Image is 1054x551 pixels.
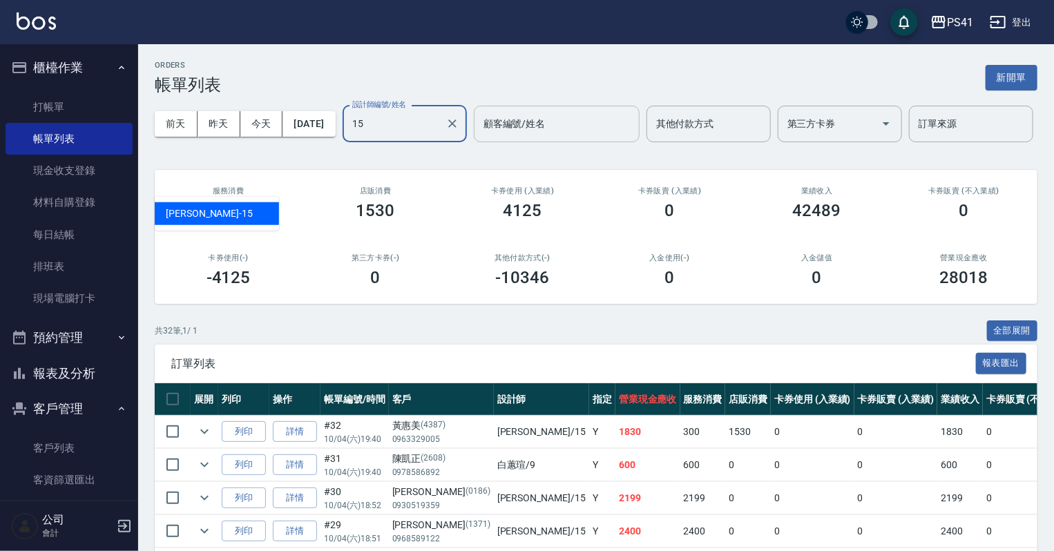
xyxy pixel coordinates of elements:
h2: 店販消費 [318,186,432,195]
h2: 卡券使用 (入業績) [466,186,579,195]
th: 操作 [269,383,320,416]
td: 0 [725,449,771,481]
td: #30 [320,482,389,514]
td: 600 [615,449,680,481]
button: 櫃檯作業 [6,50,133,86]
button: expand row [194,454,215,475]
td: [PERSON_NAME] /15 [494,416,589,448]
h3: 28018 [940,268,988,287]
td: 600 [937,449,983,481]
a: 詳情 [273,487,317,509]
td: 0 [725,482,771,514]
h2: 入金儲值 [760,253,874,262]
p: 會計 [42,527,113,539]
a: 客戶列表 [6,432,133,464]
div: 陳凱正 [392,452,490,466]
th: 設計師 [494,383,589,416]
td: 2400 [680,515,726,548]
th: 帳單編號/時間 [320,383,389,416]
h2: 卡券販賣 (不入業績) [907,186,1021,195]
span: [PERSON_NAME] -15 [166,206,253,221]
td: 2400 [615,515,680,548]
p: 0963329005 [392,433,490,445]
h2: 其他付款方式(-) [466,253,579,262]
td: 0 [771,515,854,548]
h3: 0 [812,268,822,287]
button: 全部展開 [987,320,1038,342]
button: save [890,8,918,36]
h2: 卡券販賣 (入業績) [613,186,727,195]
th: 指定 [589,383,615,416]
button: 前天 [155,111,198,137]
td: 1830 [615,416,680,448]
h3: 服務消費 [171,186,285,195]
td: 0 [725,515,771,548]
th: 卡券使用 (入業績) [771,383,854,416]
th: 業績收入 [937,383,983,416]
p: 10/04 (六) 19:40 [324,433,385,445]
p: (4387) [421,418,446,433]
td: #29 [320,515,389,548]
button: 今天 [240,111,283,137]
h3: 0 [665,201,675,220]
button: Open [875,113,897,135]
h5: 公司 [42,513,113,527]
p: 10/04 (六) 18:52 [324,499,385,512]
h3: -10346 [496,268,550,287]
button: 報表匯出 [976,353,1027,374]
td: #32 [320,416,389,448]
button: 列印 [222,521,266,542]
td: [PERSON_NAME] /15 [494,515,589,548]
td: 0 [771,449,854,481]
a: 客資篩選匯出 [6,464,133,496]
td: Y [589,416,615,448]
h2: 業績收入 [760,186,874,195]
a: 排班表 [6,251,133,282]
div: [PERSON_NAME] [392,518,490,532]
h2: ORDERS [155,61,221,70]
h3: 0 [371,268,381,287]
button: Clear [443,114,462,133]
td: 1830 [937,416,983,448]
button: 登出 [984,10,1037,35]
button: 列印 [222,454,266,476]
button: expand row [194,521,215,541]
td: 0 [771,416,854,448]
button: 列印 [222,487,266,509]
p: 0978586892 [392,466,490,478]
th: 服務消費 [680,383,726,416]
a: 卡券管理 [6,496,133,528]
td: 1530 [725,416,771,448]
button: PS41 [925,8,979,37]
a: 材料自購登錄 [6,186,133,218]
td: [PERSON_NAME] /15 [494,482,589,514]
td: 2199 [680,482,726,514]
button: 報表及分析 [6,356,133,391]
a: 報表匯出 [976,356,1027,369]
h3: 1530 [356,201,395,220]
button: expand row [194,421,215,442]
h2: 第三方卡券(-) [318,253,432,262]
p: 共 32 筆, 1 / 1 [155,325,198,337]
a: 詳情 [273,454,317,476]
h2: 卡券使用(-) [171,253,285,262]
p: 0930519359 [392,499,490,512]
td: 0 [854,482,938,514]
h2: 入金使用(-) [613,253,727,262]
button: 客戶管理 [6,391,133,427]
a: 新開單 [986,70,1037,84]
td: Y [589,515,615,548]
img: Logo [17,12,56,30]
p: 10/04 (六) 19:40 [324,466,385,478]
div: 黃惠美 [392,418,490,433]
h3: -4125 [207,268,251,287]
td: 600 [680,449,726,481]
th: 卡券販賣 (入業績) [854,383,938,416]
td: 2199 [615,482,680,514]
a: 帳單列表 [6,123,133,155]
button: [DATE] [282,111,335,137]
p: (2608) [421,452,446,466]
h3: 0 [959,201,969,220]
a: 打帳單 [6,91,133,123]
button: expand row [194,487,215,508]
